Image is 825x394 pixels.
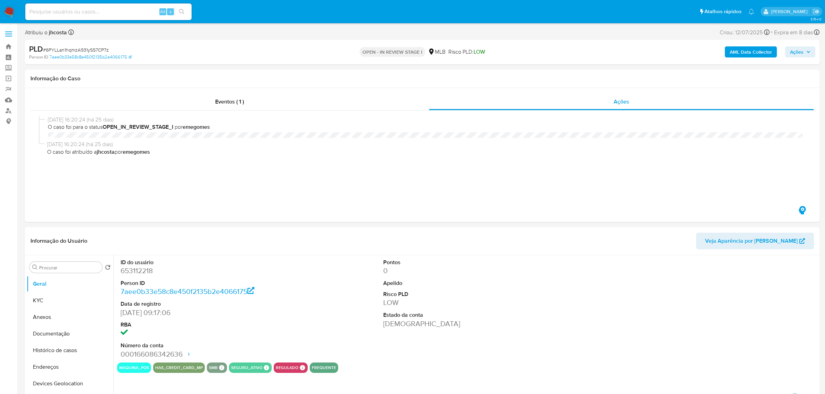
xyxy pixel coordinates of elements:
button: Procurar [32,265,38,270]
button: search-icon [175,7,189,17]
span: Veja Aparência por [PERSON_NAME] [705,233,798,249]
button: Geral [27,276,113,292]
span: - [771,28,773,37]
span: s [169,8,172,15]
span: # 6PYLLan1hqmzA931ySS7CP7z [43,46,109,53]
dd: 000166086342636 [121,349,289,359]
div: MLB [428,48,446,56]
button: has_credit_card_mp [155,366,203,369]
b: OPEN_IN_REVIEW_STAGE_I [103,123,173,131]
button: seguro_ativo [231,366,262,369]
div: Criou: 12/07/2025 [720,28,770,37]
b: AML Data Collector [730,46,772,57]
h1: Informação do Usuário [30,238,87,244]
span: O caso foi atribuído a por [47,148,803,156]
dd: [DATE] 09:17:06 [121,308,289,317]
p: OPEN - IN REVIEW STAGE I [360,47,425,57]
b: jhcosta [97,148,115,156]
span: Alt [160,8,166,15]
button: Anexos [27,309,113,325]
button: Endereços [27,359,113,375]
dt: RBA [121,321,289,329]
span: Ações [790,46,804,57]
dd: LOW [383,298,552,307]
button: Veja Aparência por [PERSON_NAME] [696,233,814,249]
dd: 653112218 [121,266,289,276]
span: O caso foi para o status por [48,123,803,131]
h1: Informação do Caso [30,75,814,82]
dt: ID do usuário [121,259,289,266]
button: regulado [276,366,298,369]
button: maquina_pos [119,366,149,369]
b: Person ID [29,54,48,60]
span: Risco PLD: [448,48,485,56]
a: 7aee0b33e58c8e450f2135b2e4066175 [121,286,255,296]
button: Retornar ao pedido padrão [105,265,111,272]
span: Ações [614,98,629,106]
dt: Estado da conta [383,311,552,319]
span: [DATE] 16:20:24 (há 25 dias) [48,116,803,124]
b: emegomes [123,148,150,156]
span: Atalhos rápidos [704,8,741,15]
span: [DATE] 16:20:24 (há 25 dias) [47,141,803,148]
button: AML Data Collector [725,46,777,57]
p: jhonata.costa@mercadolivre.com [771,8,810,15]
dt: Número da conta [121,342,289,349]
a: Salir [813,8,820,15]
dd: [DEMOGRAPHIC_DATA] [383,319,552,329]
button: Histórico de casos [27,342,113,359]
span: LOW [474,48,485,56]
button: Documentação [27,325,113,342]
a: 7aee0b33e58c8e450f2135b2e4066175 [50,54,132,60]
span: Atribuiu o [25,29,67,36]
button: frequente [312,366,336,369]
dt: Apelido [383,279,552,287]
b: PLD [29,43,43,54]
button: KYC [27,292,113,309]
input: Pesquise usuários ou casos... [25,7,192,16]
b: emegomes [183,123,210,131]
dd: 0 [383,266,552,276]
button: Devices Geolocation [27,375,113,392]
span: Expira em 8 dias [774,29,813,36]
span: Eventos ( 1 ) [215,98,244,106]
button: smb [209,366,218,369]
dt: Person ID [121,279,289,287]
b: jhcosta [47,28,67,36]
dt: Risco PLD [383,290,552,298]
a: Notificaciones [748,9,754,15]
dt: Pontos [383,259,552,266]
dt: Data de registro [121,300,289,308]
button: Ações [785,46,815,57]
input: Procurar [39,265,99,271]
